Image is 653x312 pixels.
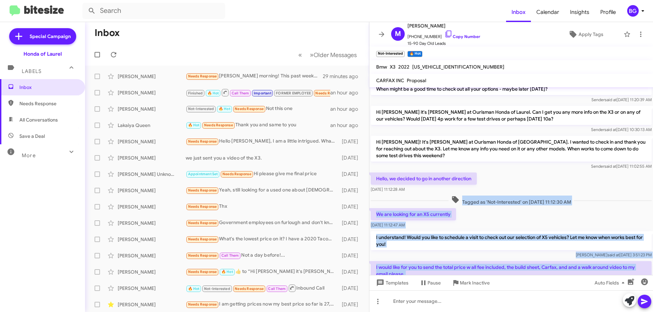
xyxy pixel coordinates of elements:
[186,235,338,243] div: What's the lowest price on it? I have a 2020 Tacoma to trade
[338,252,364,259] div: [DATE]
[118,106,186,112] div: [PERSON_NAME]
[232,91,249,95] span: Call Them
[219,107,230,111] span: 🔥 Hot
[295,48,361,62] nav: Page navigation example
[338,269,364,275] div: [DATE]
[314,51,357,59] span: Older Messages
[369,277,414,289] button: Templates
[338,285,364,292] div: [DATE]
[23,51,62,57] div: Honda of Laurel
[338,171,364,178] div: [DATE]
[407,22,480,30] span: [PERSON_NAME]
[82,3,225,19] input: Search
[310,51,314,59] span: »
[589,277,633,289] button: Auto Fields
[414,277,446,289] button: Pause
[338,301,364,308] div: [DATE]
[188,188,217,192] span: Needs Response
[330,106,364,112] div: an hour ago
[338,236,364,243] div: [DATE]
[375,277,408,289] span: Templates
[412,64,504,70] span: [US_VEHICLE_IDENTIFICATION_NUMBER]
[207,91,219,95] span: 🔥 Hot
[188,270,217,274] span: Needs Response
[9,28,76,44] a: Special Campaign
[204,123,233,127] span: Needs Response
[407,40,480,47] span: 15-90 Day Old Leads
[376,64,387,70] span: Bmw
[19,100,77,107] span: Needs Response
[19,116,58,123] span: All Conversations
[605,97,617,102] span: said at
[30,33,71,40] span: Special Campaign
[595,2,621,22] span: Profile
[395,29,401,39] span: M
[188,204,217,209] span: Needs Response
[407,30,480,40] span: [PHONE_NUMBER]
[118,138,186,145] div: [PERSON_NAME]
[188,302,217,307] span: Needs Response
[371,222,405,227] span: [DATE] 11:12:47 AM
[188,172,218,176] span: Appointment Set
[118,236,186,243] div: [PERSON_NAME]
[254,91,271,95] span: Important
[449,196,574,205] span: Tagged as 'Not-Interested' on [DATE] 11:12:30 AM
[188,91,203,95] span: Finished
[338,138,364,145] div: [DATE]
[565,2,595,22] a: Insights
[186,72,323,80] div: [PERSON_NAME] morning! This past weekend I purchased a Honda Ridgeline from you all! [PERSON_NAME...
[186,203,338,210] div: Thx
[330,89,364,96] div: an hour ago
[407,77,426,84] span: Proposal
[118,89,186,96] div: [PERSON_NAME]
[371,172,477,185] p: Hello, we decided to go in another direction
[407,51,422,57] small: 🔥 Hot
[531,2,565,22] a: Calendar
[428,277,441,289] span: Pause
[371,106,652,125] p: Hi [PERSON_NAME] it's [PERSON_NAME] at Ourisman Honda of Laurel. Can I get you any more info on t...
[118,220,186,226] div: [PERSON_NAME]
[338,154,364,161] div: [DATE]
[446,277,495,289] button: Mark Inactive
[390,64,396,70] span: X3
[376,77,404,84] span: CARFAX INC
[376,51,405,57] small: Not-Interested
[186,137,338,145] div: Hello [PERSON_NAME], I am a little intrigued. What does enough look like? I love my Crosstour. I ...
[118,187,186,194] div: [PERSON_NAME]
[298,51,302,59] span: «
[118,269,186,275] div: [PERSON_NAME]
[118,73,186,80] div: [PERSON_NAME]
[188,253,217,258] span: Needs Response
[235,107,264,111] span: Needs Response
[22,152,36,159] span: More
[186,268,338,276] div: ​👍​ to “ Hi [PERSON_NAME] it's [PERSON_NAME] at Ourisman Honda of Laurel. I saw you've been in to...
[627,5,639,17] div: BG
[338,203,364,210] div: [DATE]
[338,220,364,226] div: [DATE]
[604,164,616,169] span: said at
[579,28,603,40] span: Apply Tags
[306,48,361,62] button: Next
[371,231,652,250] p: I understand! Would you like to schedule a visit to check out our selection of X5 vehicles? Let m...
[22,68,41,74] span: Labels
[188,237,217,241] span: Needs Response
[118,122,186,129] div: Lakaiya Queen
[371,187,405,192] span: [DATE] 11:12:28 AM
[118,171,186,178] div: [PERSON_NAME] Unknown
[591,127,652,132] span: Sender [DATE] 10:30:13 AM
[118,154,186,161] div: [PERSON_NAME]
[591,164,652,169] span: Sender [DATE] 11:02:55 AM
[19,133,45,140] span: Save a Deal
[330,122,364,129] div: an hour ago
[118,285,186,292] div: [PERSON_NAME]
[186,154,338,161] div: we just sent you a video of the X3.
[19,84,77,91] span: Inbox
[621,5,646,17] button: BG
[595,277,627,289] span: Auto Fields
[268,287,286,291] span: Call Them
[188,287,200,291] span: 🔥 Hot
[95,27,120,38] h1: Inbox
[186,252,338,259] div: Not a day before!...
[188,107,214,111] span: Not-Interested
